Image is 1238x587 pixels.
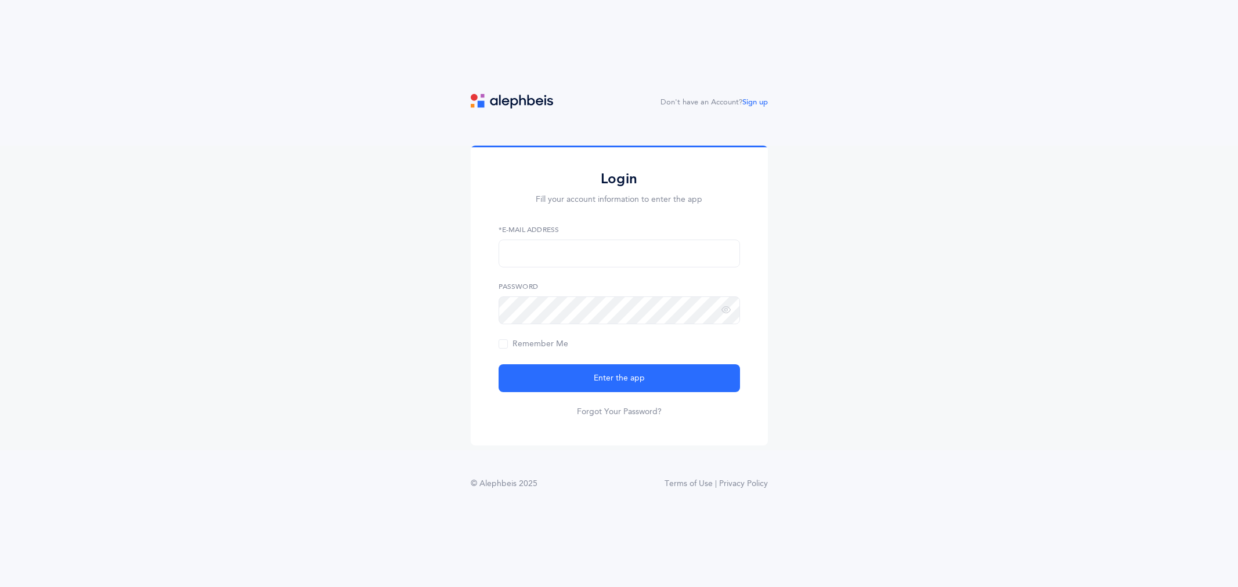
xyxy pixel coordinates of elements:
[594,372,645,385] span: Enter the app
[471,94,553,108] img: logo.svg
[471,478,537,490] div: © Alephbeis 2025
[499,194,740,206] p: Fill your account information to enter the app
[660,97,768,108] div: Don't have an Account?
[499,281,740,292] label: Password
[499,170,740,188] h2: Login
[577,406,662,418] a: Forgot Your Password?
[499,364,740,392] button: Enter the app
[665,478,768,490] a: Terms of Use | Privacy Policy
[742,98,768,106] a: Sign up
[499,224,740,235] label: *E-Mail Address
[499,339,568,349] span: Remember Me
